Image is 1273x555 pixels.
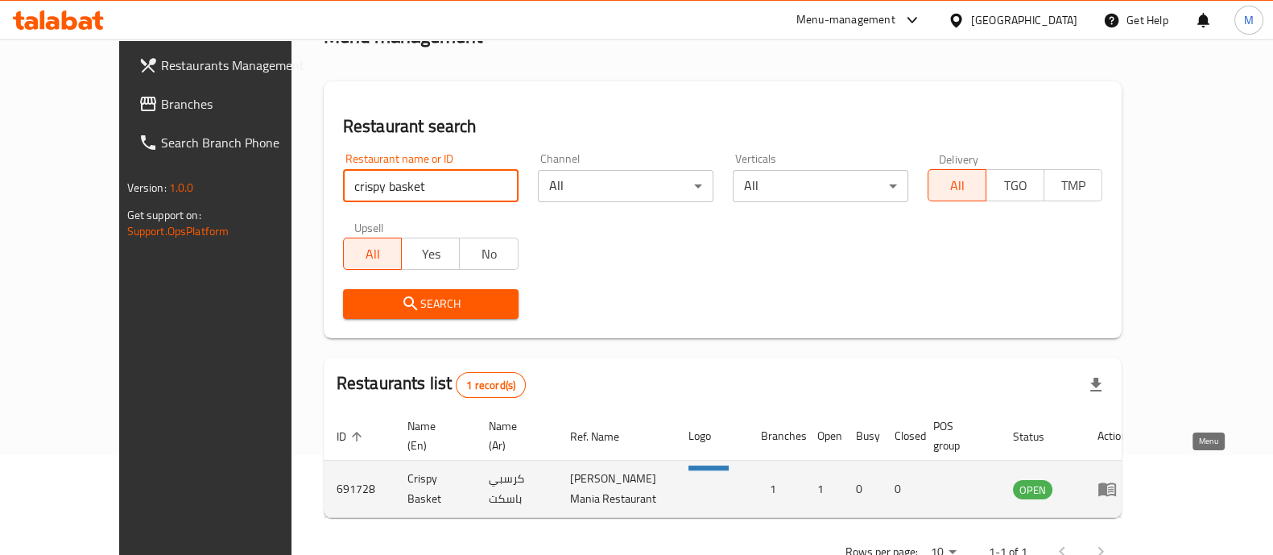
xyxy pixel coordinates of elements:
span: Name (En) [407,416,457,455]
span: 1 record(s) [457,378,525,393]
th: Logo [676,412,748,461]
td: 0 [882,461,920,518]
td: Crispy Basket [395,461,476,518]
span: All [935,174,980,197]
span: Name (Ar) [489,416,538,455]
button: TGO [986,169,1044,201]
label: Upsell [354,222,384,233]
span: ID [337,427,367,446]
label: Delivery [939,153,979,164]
h2: Restaurant search [343,114,1103,139]
button: No [459,238,518,270]
button: Yes [401,238,460,270]
button: Search [343,289,519,319]
span: TMP [1051,174,1096,197]
th: Closed [882,412,920,461]
button: All [343,238,402,270]
a: Search Branch Phone [126,123,332,162]
a: Branches [126,85,332,123]
div: [GEOGRAPHIC_DATA] [971,11,1077,29]
th: Branches [748,412,804,461]
span: Version: [127,177,167,198]
span: OPEN [1013,481,1052,499]
span: No [466,242,511,266]
th: Busy [843,412,882,461]
button: All [928,169,986,201]
span: Get support on: [127,205,201,226]
span: TGO [993,174,1038,197]
span: 1.0.0 [169,177,194,198]
a: Restaurants Management [126,46,332,85]
td: 1 [804,461,843,518]
a: Support.OpsPlatform [127,221,229,242]
span: Restaurants Management [161,56,319,75]
table: enhanced table [324,412,1140,518]
div: All [538,170,713,202]
span: Ref. Name [570,427,640,446]
input: Search for restaurant name or ID.. [343,170,519,202]
img: Crispy Basket [688,466,729,506]
span: Branches [161,94,319,114]
div: Export file [1077,366,1115,404]
th: Action [1085,412,1140,461]
span: Status [1013,427,1065,446]
th: Open [804,412,843,461]
span: Search [356,294,506,314]
h2: Menu management [324,23,482,49]
td: 0 [843,461,882,518]
span: Search Branch Phone [161,133,319,152]
span: POS group [933,416,981,455]
div: All [733,170,908,202]
h2: Restaurants list [337,371,526,398]
td: [PERSON_NAME] Mania Restaurant [557,461,676,518]
span: All [350,242,395,266]
td: 1 [748,461,804,518]
td: 691728 [324,461,395,518]
div: Total records count [456,372,526,398]
span: M [1244,11,1254,29]
span: Yes [408,242,453,266]
button: TMP [1044,169,1102,201]
td: كرسبي باسكت [476,461,557,518]
div: Menu-management [796,10,895,30]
